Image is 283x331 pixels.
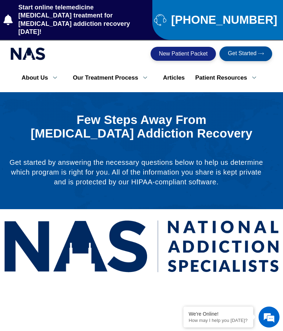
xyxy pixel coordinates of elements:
[228,51,256,57] span: Get Started
[17,3,147,36] span: Start online telemedicine [MEDICAL_DATA] treatment for [MEDICAL_DATA] addiction recovery [DATE]!
[219,46,272,61] a: Get Started
[3,3,147,36] a: Start online telemedicine [MEDICAL_DATA] treatment for [MEDICAL_DATA] addiction recovery [DATE]!
[189,311,248,317] div: We're Online!
[3,213,280,280] img: National Addiction Specialists
[189,318,248,323] p: How may I help you today?
[151,47,216,61] a: New Patient Packet
[10,46,45,62] img: national addiction specialists online suboxone clinic - logo
[16,71,68,85] a: About Us
[158,71,190,85] a: Articles
[190,71,267,85] a: Patient Resources
[67,71,158,85] a: Our Treatment Process
[159,51,208,57] span: New Patient Packet
[24,113,259,140] h1: Few Steps Away From [MEDICAL_DATA] Addiction Recovery
[7,157,266,187] p: Get started by answering the necessary questions below to help us determine which program is righ...
[154,14,280,26] a: [PHONE_NUMBER]
[169,16,277,24] span: [PHONE_NUMBER]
